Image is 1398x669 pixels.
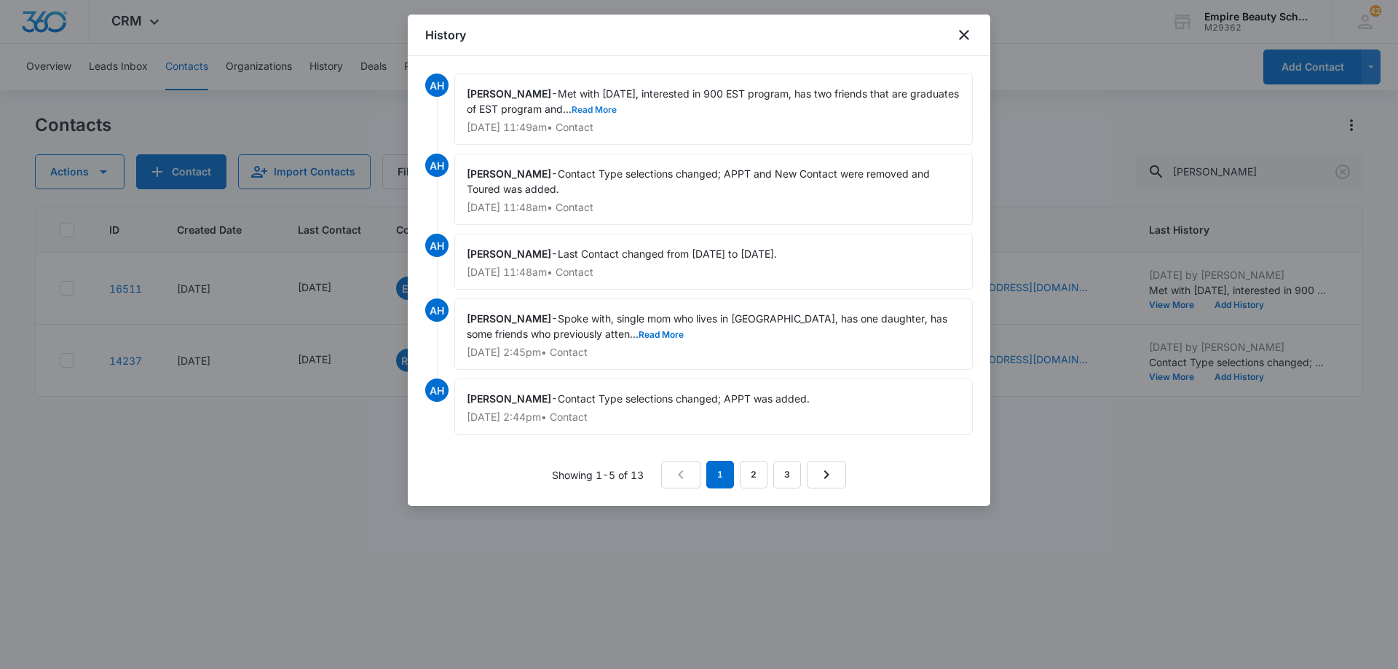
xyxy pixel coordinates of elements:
p: [DATE] 11:49am • Contact [467,122,960,132]
h1: History [425,26,466,44]
span: Last Contact changed from [DATE] to [DATE]. [558,248,777,260]
p: [DATE] 2:44pm • Contact [467,412,960,422]
p: [DATE] 11:48am • Contact [467,202,960,213]
span: [PERSON_NAME] [467,87,551,100]
span: Met with [DATE], interested in 900 EST program, has two friends that are graduates of EST program... [467,87,962,115]
div: - [454,298,973,370]
span: [PERSON_NAME] [467,312,551,325]
span: AH [425,298,449,322]
a: Next Page [807,461,846,488]
a: Page 2 [740,461,767,488]
div: - [454,234,973,290]
div: - [454,379,973,435]
button: Read More [572,106,617,114]
button: Read More [639,330,684,339]
p: [DATE] 2:45pm • Contact [467,347,960,357]
span: [PERSON_NAME] [467,248,551,260]
span: AH [425,74,449,97]
span: [PERSON_NAME] [467,167,551,180]
div: - [454,74,973,145]
a: Page 3 [773,461,801,488]
em: 1 [706,461,734,488]
span: Contact Type selections changed; APPT and New Contact were removed and Toured was added. [467,167,933,195]
p: Showing 1-5 of 13 [552,467,644,483]
span: AH [425,234,449,257]
nav: Pagination [661,461,846,488]
span: AH [425,154,449,177]
button: close [955,26,973,44]
div: - [454,154,973,225]
span: [PERSON_NAME] [467,392,551,405]
p: [DATE] 11:48am • Contact [467,267,960,277]
span: Contact Type selections changed; APPT was added. [558,392,810,405]
span: AH [425,379,449,402]
span: Spoke with, single mom who lives in [GEOGRAPHIC_DATA], has one daughter, has some friends who pre... [467,312,950,340]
